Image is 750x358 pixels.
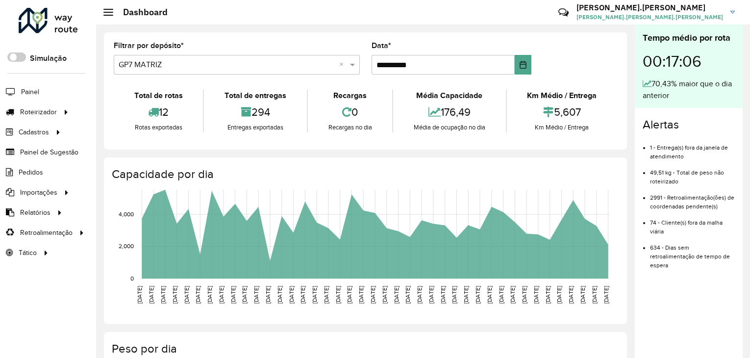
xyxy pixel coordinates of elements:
span: Pedidos [19,167,43,178]
text: [DATE] [370,286,376,304]
text: [DATE] [404,286,411,304]
div: 0 [310,102,390,123]
text: [DATE] [335,286,341,304]
li: 1 - Entrega(s) fora da janela de atendimento [650,136,735,161]
text: [DATE] [521,286,527,304]
text: [DATE] [218,286,225,304]
text: [DATE] [381,286,388,304]
button: Choose Date [515,55,531,75]
a: Contato Rápido [553,2,574,23]
text: [DATE] [276,286,283,304]
div: Média Capacidade [396,90,503,102]
text: [DATE] [451,286,457,304]
text: [DATE] [288,286,295,304]
h4: Alertas [643,118,735,132]
div: Km Médio / Entrega [509,123,615,132]
span: Relatórios [20,207,50,218]
text: 0 [130,275,134,281]
text: [DATE] [265,286,271,304]
text: [DATE] [253,286,259,304]
text: [DATE] [160,286,166,304]
div: Km Médio / Entrega [509,90,615,102]
text: [DATE] [183,286,190,304]
text: [DATE] [428,286,434,304]
div: 70,43% maior que o dia anterior [643,78,735,102]
h4: Peso por dia [112,342,617,356]
h2: Dashboard [113,7,168,18]
h3: [PERSON_NAME].[PERSON_NAME] [576,3,723,12]
li: 74 - Cliente(s) fora da malha viária [650,211,735,236]
div: Total de rotas [116,90,200,102]
li: 634 - Dias sem retroalimentação de tempo de espera [650,236,735,270]
label: Data [372,40,391,51]
span: Retroalimentação [20,228,73,238]
text: [DATE] [556,286,562,304]
label: Filtrar por depósito [114,40,184,51]
span: Painel de Sugestão [20,147,78,157]
span: Tático [19,248,37,258]
text: [DATE] [136,286,143,304]
div: Tempo médio por rota [643,31,735,45]
li: 49,51 kg - Total de peso não roteirizado [650,161,735,186]
div: Média de ocupação no dia [396,123,503,132]
text: [DATE] [579,286,586,304]
span: Importações [20,187,57,198]
text: [DATE] [393,286,400,304]
text: [DATE] [463,286,469,304]
text: [DATE] [241,286,248,304]
h4: Capacidade por dia [112,167,617,181]
span: Painel [21,87,39,97]
text: [DATE] [148,286,154,304]
text: [DATE] [533,286,539,304]
div: Recargas no dia [310,123,390,132]
text: [DATE] [172,286,178,304]
span: [PERSON_NAME].[PERSON_NAME].[PERSON_NAME] [576,13,723,22]
text: [DATE] [568,286,574,304]
span: Roteirizador [20,107,57,117]
text: [DATE] [346,286,352,304]
div: 12 [116,102,200,123]
text: [DATE] [206,286,213,304]
text: 4,000 [119,211,134,217]
text: [DATE] [311,286,318,304]
text: [DATE] [486,286,493,304]
text: [DATE] [591,286,598,304]
div: Recargas [310,90,390,102]
div: Total de entregas [206,90,304,102]
span: Clear all [339,59,348,71]
li: 2991 - Retroalimentação(ões) de coordenadas pendente(s) [650,186,735,211]
div: Rotas exportadas [116,123,200,132]
text: [DATE] [475,286,481,304]
text: [DATE] [498,286,504,304]
div: Entregas exportadas [206,123,304,132]
div: 294 [206,102,304,123]
div: 176,49 [396,102,503,123]
text: [DATE] [440,286,446,304]
text: [DATE] [358,286,364,304]
text: [DATE] [416,286,423,304]
text: [DATE] [545,286,551,304]
div: 5,607 [509,102,615,123]
text: [DATE] [509,286,516,304]
text: 2,000 [119,243,134,250]
text: [DATE] [230,286,236,304]
span: Cadastros [19,127,49,137]
text: [DATE] [195,286,201,304]
div: 00:17:06 [643,45,735,78]
text: [DATE] [323,286,329,304]
text: [DATE] [603,286,609,304]
text: [DATE] [300,286,306,304]
label: Simulação [30,52,67,64]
